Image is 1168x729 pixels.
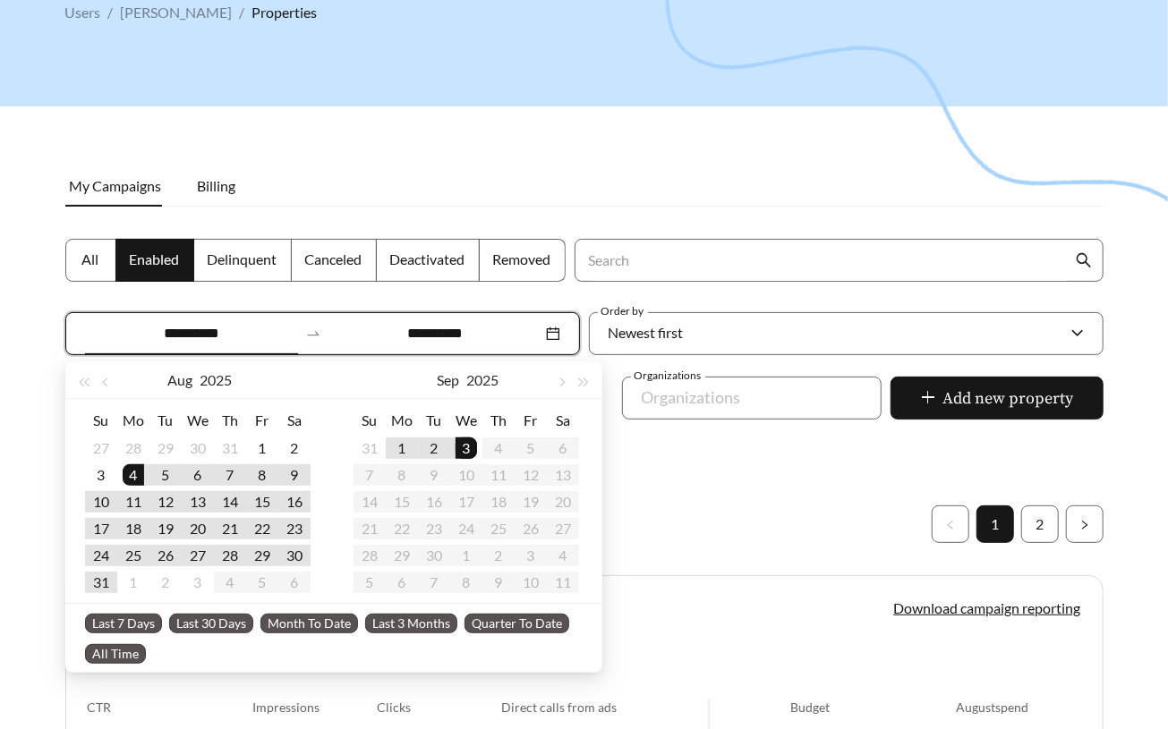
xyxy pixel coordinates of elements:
td: 2025-08-17 [85,515,117,542]
button: Sep [438,362,460,398]
td: 2025-08-18 [117,515,149,542]
td: 2025-08-14 [214,488,246,515]
span: right [1079,520,1090,530]
th: Th [214,406,246,435]
td: 2025-08-26 [149,542,182,569]
td: 2025-08-16 [278,488,311,515]
th: Fr [246,406,278,435]
div: 13 [187,491,209,513]
div: 25 [123,545,144,566]
li: Next Page [1066,505,1104,543]
span: Newest first [609,324,684,341]
div: 2 [284,437,305,459]
div: 28 [219,545,241,566]
div: 18 [123,518,144,539]
td: 2025-08-03 [85,462,117,488]
td: 2025-08-25 [117,542,149,569]
td: 2025-08-31 [85,569,117,596]
button: left [932,505,969,543]
div: 2 [155,572,176,593]
th: Mo [117,406,149,435]
td: 2025-09-01 [117,569,149,596]
div: 24 [90,545,112,566]
span: All Time [85,644,146,664]
td: 2025-08-31 [354,435,386,462]
span: Deactivated [390,250,465,267]
th: Th [482,406,515,435]
div: 31 [359,437,380,459]
td: 2025-09-01 [386,435,418,462]
div: 16 [284,491,305,513]
th: Tu [149,406,182,435]
div: 23 [284,518,305,539]
div: 12 [155,491,176,513]
td: 2025-07-27 [85,435,117,462]
div: 21 [219,518,241,539]
div: 26 [155,545,176,566]
span: Delinquent [208,250,277,267]
span: Add new property [943,386,1074,411]
div: Budget [791,699,957,715]
div: 22 [252,518,273,539]
td: 2025-08-29 [246,542,278,569]
div: 10 [90,491,112,513]
span: Last 7 Days [85,614,162,633]
span: swap-right [305,326,321,342]
div: 15 [252,491,273,513]
td: 2025-08-13 [182,488,214,515]
div: August spend [957,699,1081,715]
span: Removed [493,250,551,267]
td: 2025-08-22 [246,515,278,542]
li: Previous Page [932,505,969,543]
div: 3 [90,464,112,486]
td: 2025-07-31 [214,435,246,462]
span: Canceled [305,250,362,267]
a: 2 [1022,506,1058,542]
td: 2025-08-02 [278,435,311,462]
td: 2025-08-06 [182,462,214,488]
th: We [450,406,482,435]
th: Mo [386,406,418,435]
td: 2025-09-02 [149,569,182,596]
td: 2025-08-23 [278,515,311,542]
div: 8 [252,464,273,486]
td: 2025-08-05 [149,462,182,488]
div: 4 [123,464,144,486]
div: 19 [155,518,176,539]
span: left [945,520,956,530]
div: 5 [155,464,176,486]
td: 2025-08-09 [278,462,311,488]
div: 1 [252,437,273,459]
button: plusAdd new property [891,377,1104,420]
td: 2025-08-10 [85,488,117,515]
div: 28 [123,437,144,459]
td: 2025-08-11 [117,488,149,515]
td: 2025-07-29 [149,435,182,462]
td: 2025-09-02 [418,435,450,462]
div: 6 [187,464,209,486]
th: We [182,406,214,435]
td: 2025-08-21 [214,515,246,542]
td: 2025-09-03 [182,569,214,596]
th: Fr [515,406,547,435]
button: right [1066,505,1104,543]
td: 2025-08-30 [278,542,311,569]
span: Last 30 Days [169,614,253,633]
div: 2 [423,437,445,459]
td: 2025-08-24 [85,542,117,569]
div: 31 [90,572,112,593]
div: Impressions [253,699,378,715]
div: 29 [155,437,176,459]
td: 2025-08-08 [246,462,278,488]
div: 9 [284,464,305,486]
span: to [305,326,321,342]
div: 27 [187,545,209,566]
div: 20 [187,518,209,539]
th: Tu [418,406,450,435]
a: 1 [977,506,1013,542]
div: CTR [88,699,253,715]
div: 29 [252,545,273,566]
td: 2025-08-20 [182,515,214,542]
span: search [1076,252,1092,268]
td: 2025-08-15 [246,488,278,515]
